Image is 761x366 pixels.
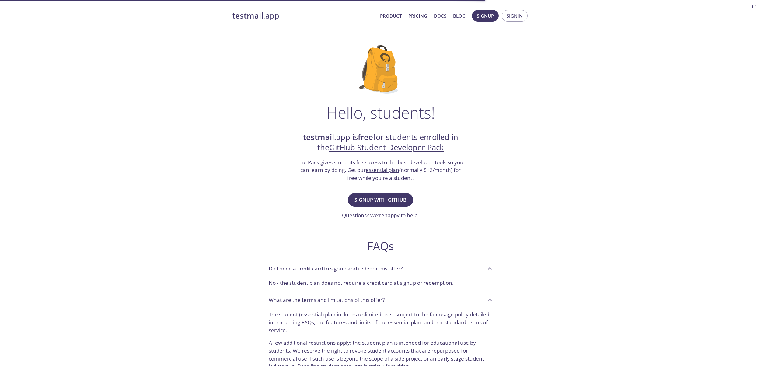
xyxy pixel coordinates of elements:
[303,132,334,142] strong: testmail
[264,239,497,253] h2: FAQs
[502,10,528,22] button: Signin
[348,193,413,207] button: Signup with GitHub
[232,11,375,21] a: testmail.app
[472,10,499,22] button: Signup
[326,103,435,122] h1: Hello, students!
[359,45,402,94] img: github-student-backpack.png
[264,292,497,308] div: What are the terms and limitations of this offer?
[284,319,314,326] a: pricing FAQs
[408,12,427,20] a: Pricing
[342,211,419,219] h3: Questions? We're .
[366,166,399,173] a: essential plan
[453,12,466,20] a: Blog
[477,12,494,20] span: Signup
[380,12,402,20] a: Product
[269,265,403,273] p: Do I need a credit card to signup and redeem this offer?
[297,132,464,153] h2: .app is for students enrolled in the
[434,12,446,20] a: Docs
[354,196,407,204] span: Signup with GitHub
[232,10,263,21] strong: testmail
[269,279,493,287] p: No - the student plan does not require a credit card at signup or redemption.
[264,260,497,277] div: Do I need a credit card to signup and redeem this offer?
[269,319,488,334] a: terms of service
[329,142,444,153] a: GitHub Student Developer Pack
[507,12,523,20] span: Signin
[297,159,464,182] h3: The Pack gives students free acess to the best developer tools so you can learn by doing. Get our...
[269,311,493,334] p: The student (essential) plan includes unlimited use - subject to the fair usage policy detailed i...
[269,296,385,304] p: What are the terms and limitations of this offer?
[358,132,373,142] strong: free
[384,212,417,219] a: happy to help
[264,277,497,292] div: Do I need a credit card to signup and redeem this offer?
